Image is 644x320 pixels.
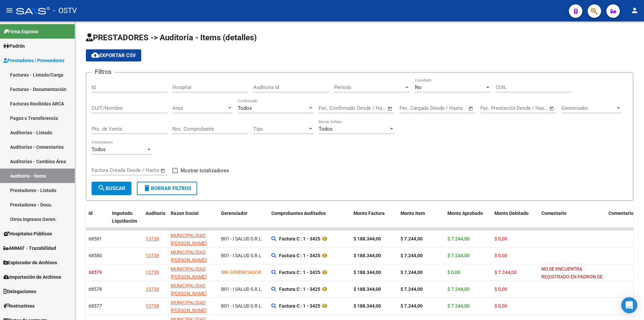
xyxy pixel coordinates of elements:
span: Periodo [334,84,404,90]
h3: Filtros [92,67,115,77]
div: 13738 [146,285,159,293]
span: Exportar CSV [91,52,136,58]
div: 13738 [146,269,159,276]
div: - 30647611946 [171,282,216,313]
span: MUNICIPALIDAD [PERSON_NAME][GEOGRAPHIC_DATA] [171,249,216,270]
div: 13738 [146,235,159,243]
datatable-header-cell: Monto Aprobado [445,206,492,228]
span: Prestadores / Proveedores [3,57,64,64]
input: Start date [399,105,421,111]
span: Auditoría [146,211,165,216]
span: Gerenciador [221,211,248,216]
datatable-header-cell: Comprobantes Auditados [269,206,351,228]
span: $ 0,00 [494,286,507,292]
button: Borrar Filtros [137,182,197,195]
span: MUNICIPALIDAD [PERSON_NAME][GEOGRAPHIC_DATA] [171,283,216,304]
span: $ 0,00 [494,303,507,309]
strong: Factura C : 1 - 3425 [279,286,320,292]
span: Padrón [3,42,25,50]
datatable-header-cell: Monto Debitado [492,206,539,228]
strong: Factura C : 1 - 3425 [279,236,320,241]
span: $ 7.244,00 [494,270,517,275]
strong: $ 7.244,00 [400,253,423,258]
strong: $ 7.244,00 [400,270,423,275]
div: 13738 [146,302,159,310]
strong: $ 7.244,00 [400,303,423,309]
strong: $ 188.344,00 [354,270,381,275]
span: Imputado Liquidación [112,211,137,224]
span: - OSTV [53,3,77,18]
datatable-header-cell: Imputado Liquidación [109,206,143,228]
span: $ 7.244,00 [447,286,470,292]
datatable-header-cell: Razon Social [168,206,218,228]
span: B01 - I SALUD S.R.L [221,286,262,292]
span: Id [89,211,93,216]
span: $ 7.244,00 [447,253,470,258]
div: - 30647611946 [171,248,216,279]
span: Razon Social [171,211,199,216]
strong: $ 188.344,00 [354,236,381,241]
span: Comprobantes Auditados [271,211,326,216]
span: Firma Express [3,28,38,35]
mat-icon: person [631,6,639,14]
span: No [415,84,422,90]
mat-icon: cloud_download [91,51,99,59]
button: Open calendar [548,105,556,112]
datatable-header-cell: Monto Item [398,206,445,228]
span: Buscar [98,185,125,191]
span: Comentario [541,211,567,216]
span: $ 0,00 [494,253,507,258]
span: Todos [319,126,333,132]
input: End date [508,105,541,111]
span: Monto Item [400,211,425,216]
span: SIN GERENCIADOR [221,270,261,275]
button: Open calendar [159,167,167,175]
span: 68579 [89,270,102,275]
datatable-header-cell: Monto Factura [351,206,398,228]
span: ANMAT - Trazabilidad [3,244,56,252]
span: Explorador de Archivos [3,259,57,266]
datatable-header-cell: Comentario [539,206,606,228]
strong: $ 188.344,00 [354,286,381,292]
span: Instructivos [3,302,35,310]
datatable-header-cell: Gerenciador [218,206,269,228]
span: MUNICIPALIDAD [PERSON_NAME][GEOGRAPHIC_DATA] [171,266,216,287]
span: $ 7.244,00 [447,236,470,241]
button: Buscar [92,182,131,195]
span: Importación de Archivos [3,273,61,281]
button: Open calendar [386,105,394,112]
strong: Factura C : 1 - 3425 [279,303,320,309]
div: 13738 [146,252,159,260]
span: NO SE ENCUENTRA REGISTRADO EN PADRON DE SSSALUD [541,266,603,287]
span: B01 - I SALUD S.R.L [221,236,262,241]
div: - 30647611946 [171,265,216,296]
span: 68580 [89,253,102,258]
span: $ 0,00 [494,236,507,241]
input: End date [119,167,152,173]
span: Delegaciones [3,288,36,295]
span: Monto Debitado [494,211,529,216]
div: Open Intercom Messenger [621,297,637,313]
span: Todos [238,105,252,111]
button: Open calendar [467,105,475,112]
span: Gerenciador [561,105,615,111]
input: End date [427,105,460,111]
span: Monto Aprobado [447,211,483,216]
mat-icon: menu [5,6,13,14]
span: Hospitales Públicos [3,230,52,237]
span: MUNICIPALIDAD [PERSON_NAME][GEOGRAPHIC_DATA] [171,233,216,254]
span: Mostrar totalizadores [180,167,229,175]
strong: Factura C : 1 - 3425 [279,253,320,258]
span: $ 7.244,00 [447,303,470,309]
mat-icon: delete [143,184,151,192]
span: Tipo [253,126,308,132]
span: Todos [92,146,106,152]
datatable-header-cell: Id [86,206,109,228]
input: End date [346,105,379,111]
span: B01 - I SALUD S.R.L [221,253,262,258]
span: PRESTADORES -> Auditoría - Items (detalles) [86,33,257,42]
div: - 30647611946 [171,232,216,262]
input: Start date [92,167,113,173]
strong: $ 188.344,00 [354,303,381,309]
span: 68578 [89,286,102,292]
